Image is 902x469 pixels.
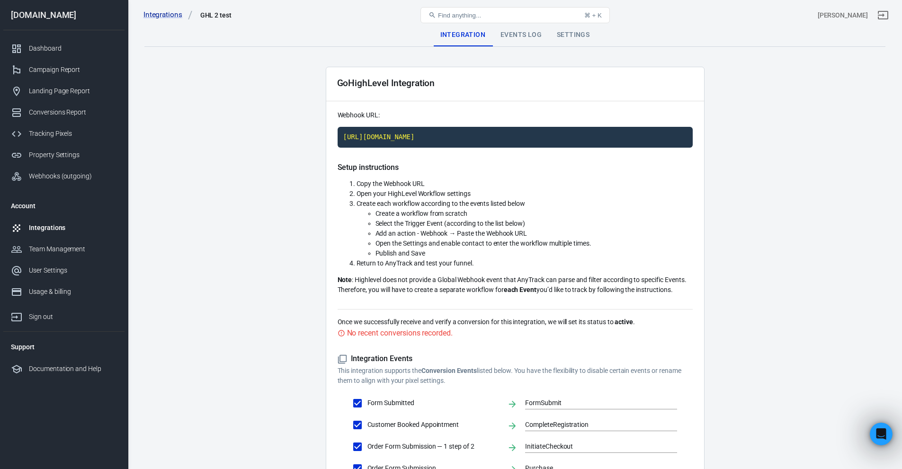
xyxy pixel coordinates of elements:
div: [DOMAIN_NAME] [3,11,125,19]
div: GHL 2 test [200,10,232,20]
div: Property Settings [29,150,117,160]
span: Open the Settings and enable contact to enter the workflow multiple times. [375,239,591,247]
span: Add an action - Webhook → Paste the Webhook URL [375,230,527,237]
button: Start recording [60,310,68,318]
p: : Highlevel does not provide a Global Webhook event that AnyTrack can parse and filter according ... [338,275,693,295]
button: Find anything...⌘ + K [420,7,610,23]
span: Create each workflow according to the events listed below [357,200,525,207]
span: Form Submitted [367,398,500,408]
strong: each Event [504,286,537,293]
div: Tracking Pixels [29,129,117,139]
div: also if you're curious about the parameters included, your plan includes the outbound webhooks fe... [8,74,155,217]
div: Team Management [29,244,117,254]
a: Landing Page Report [3,80,125,102]
span: Open your HighLevel Workflow settings [357,190,471,197]
span: Select the Trigger Event (according to the list below) [375,220,525,227]
h5: Integration Events [338,354,693,364]
a: Campaign Report [3,59,125,80]
a: Webhooks (outgoing) [3,166,125,187]
button: Home [148,4,166,22]
div: Integration [433,24,493,46]
div: No recent conversions recorded. [347,327,453,339]
div: Events Log [493,24,549,46]
textarea: Message… [8,290,181,306]
span: Customer Booked Appointment [367,420,500,430]
strong: active [615,318,633,326]
div: Dashboard [29,44,117,53]
button: Upload attachment [45,310,53,318]
a: Sign out [872,4,894,27]
a: Integrations [143,10,193,20]
input: InitiateCheckout [525,441,663,452]
a: User Settings [3,260,125,281]
div: Integrations [29,223,117,233]
a: Sign out [3,302,125,327]
div: Close [166,4,183,21]
strong: Conversion Events [421,367,477,374]
a: Conversions Report [3,102,125,123]
div: Usage & billing [29,287,117,297]
span: Publish and Save [375,249,425,257]
li: Support [3,336,125,358]
a: Property Settings [3,144,125,166]
iframe: Intercom live chat [870,423,893,445]
input: FormSubmit [525,397,663,409]
button: Emoji picker [15,310,22,318]
h1: [PERSON_NAME] [46,5,107,12]
div: also if you're curious about the parameters included, your plan includes the outbound webhooks fe... [15,80,148,154]
span: Order Form Submission — 1 step of 2 [367,442,500,451]
div: Jose says… [8,74,182,225]
button: go back [6,4,24,22]
p: Active [DATE] [46,12,88,21]
div: AnyTrack • [DATE] [15,288,68,293]
div: Documentation and Help [29,364,117,374]
a: Tracking Pixels [3,123,125,144]
a: Team Management [3,239,125,260]
p: Webhook URL: [338,110,693,120]
div: Do you still need help? [8,225,98,246]
div: Sign out [29,312,117,322]
div: AnyTrack says… [8,225,182,247]
span: Return to AnyTrack and test your funnel. [357,259,474,267]
strong: Note [338,276,352,283]
div: Do you still need help? [15,231,91,240]
div: Conversions Report [29,107,117,117]
p: Once we successfully receive and verify a conversion for this integration, we will set its status... [338,317,693,327]
div: I am closing this conversation for now. You can always respond later or start a new conversation.... [8,247,155,286]
button: Send a message… [162,306,178,321]
div: Webhooks (outgoing) [29,171,117,181]
div: Campaign Report [29,65,117,75]
span: Create a workflow from scratch [375,210,468,217]
div: I am closing this conversation for now. You can always respond later or start a new conversation. [15,252,148,280]
div: GoHighLevel Integration [337,78,435,88]
div: Settings [549,24,597,46]
a: Integrations [3,217,125,239]
img: Profile image for Jose [27,5,42,20]
input: CompleteRegistration [525,419,663,431]
button: Gif picker [30,310,37,318]
li: Account [3,195,125,217]
span: Find anything... [438,12,481,19]
div: AnyTrack says… [8,247,182,303]
div: User Settings [29,265,117,275]
a: Dashboard [3,38,125,59]
div: Account id: Kz40c9cP [818,10,868,20]
code: Click to copy [338,127,693,148]
span: Copy the Webhook URL [357,180,425,187]
a: Usage & billing [3,281,125,302]
h5: Setup instructions [338,163,693,172]
div: ⌘ + K [584,12,602,19]
div: Landing Page Report [29,86,117,96]
p: This integration supports the listed below. You have the flexibility to disable certain events or... [338,366,693,386]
